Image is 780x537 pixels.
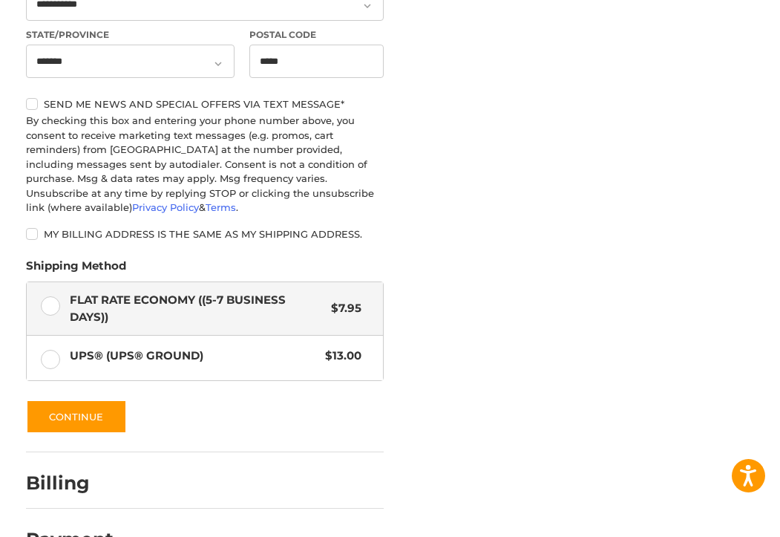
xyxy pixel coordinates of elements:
label: Postal Code [249,28,384,42]
a: Terms [206,201,236,213]
span: Flat Rate Economy ((5-7 Business Days)) [70,292,324,325]
label: Send me news and special offers via text message* [26,98,384,110]
span: $13.00 [318,348,361,365]
legend: Shipping Method [26,258,126,281]
iframe: Google Customer Reviews [658,497,780,537]
a: Privacy Policy [132,201,199,213]
button: Continue [26,400,127,434]
h2: Billing [26,472,113,495]
span: $7.95 [324,300,361,317]
span: UPS® (UPS® Ground) [70,348,318,365]
div: By checking this box and entering your phone number above, you consent to receive marketing text ... [26,114,384,215]
label: State/Province [26,28,235,42]
label: My billing address is the same as my shipping address. [26,228,384,240]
